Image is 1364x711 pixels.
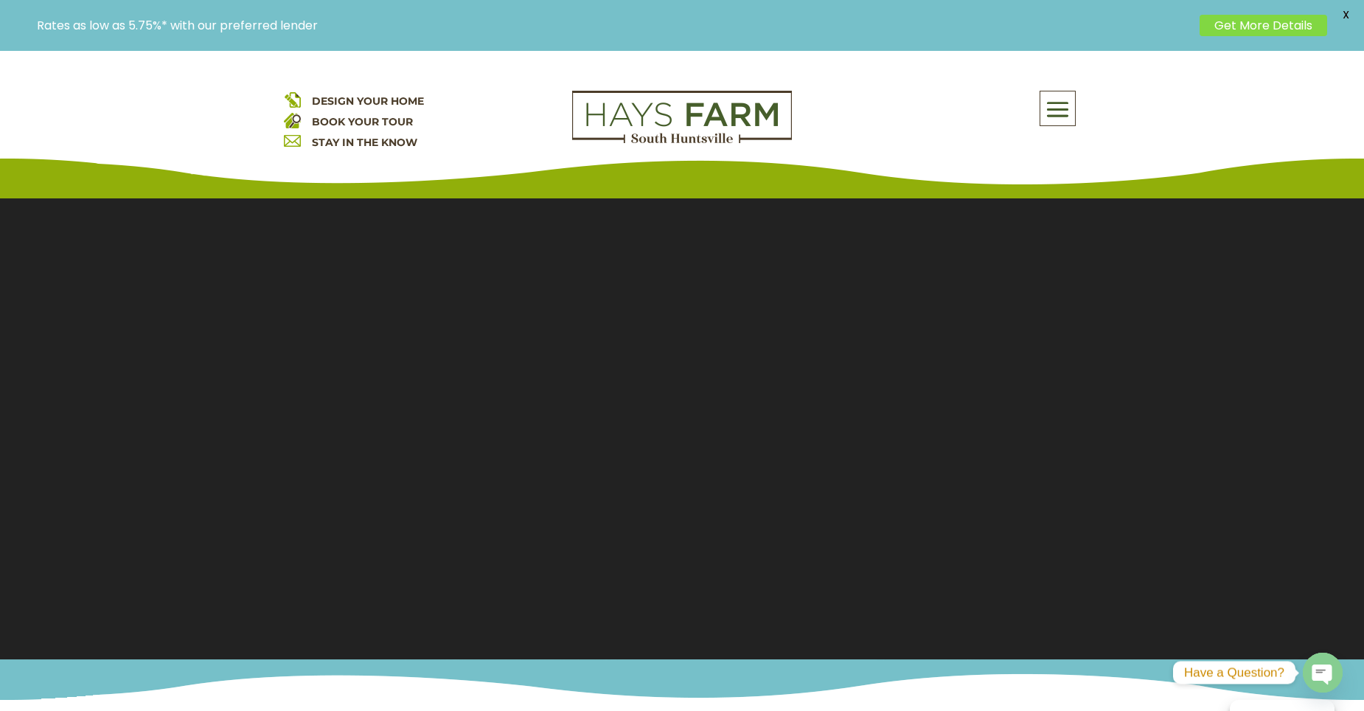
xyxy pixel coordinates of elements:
a: hays farm homes huntsville development [572,133,792,147]
img: design your home [284,91,301,108]
a: DESIGN YOUR HOME [312,94,424,108]
img: Logo [572,91,792,144]
a: BOOK YOUR TOUR [312,115,413,128]
span: X [1335,4,1357,26]
img: book your home tour [284,111,301,128]
a: Get More Details [1200,15,1327,36]
a: STAY IN THE KNOW [312,136,417,149]
p: Rates as low as 5.75%* with our preferred lender [37,18,1192,32]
